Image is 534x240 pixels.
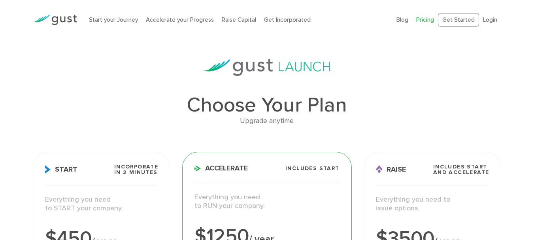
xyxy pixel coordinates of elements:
span: Raise [376,165,406,174]
img: Accelerate Icon [194,165,201,172]
span: Includes START [285,166,340,171]
a: Get Incorporated [264,16,311,23]
a: Raise Capital [222,16,256,23]
img: gust-launch-logos.svg [204,59,330,76]
div: Upgrade anytime [33,115,502,127]
a: Login [483,16,497,23]
a: Accelerate your Progress [146,16,214,23]
p: Everything you need to START your company. [45,195,159,213]
a: Pricing [416,16,434,23]
a: Blog [396,16,408,23]
span: Includes START and ACCELERATE [433,164,489,175]
img: Raise Icon [376,165,383,174]
span: Incorporate in 2 Minutes [114,164,158,175]
img: Start Icon X2 [45,165,51,174]
p: Everything you need to RUN your company. [194,193,339,211]
span: Accelerate [194,165,248,172]
a: Get Started [438,13,479,27]
a: Start your Journey [89,16,138,23]
span: Start [45,165,77,174]
h1: Choose Your Plan [33,95,502,115]
img: Gust Logo [33,15,77,25]
p: Everything you need to issue options. [376,195,489,213]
